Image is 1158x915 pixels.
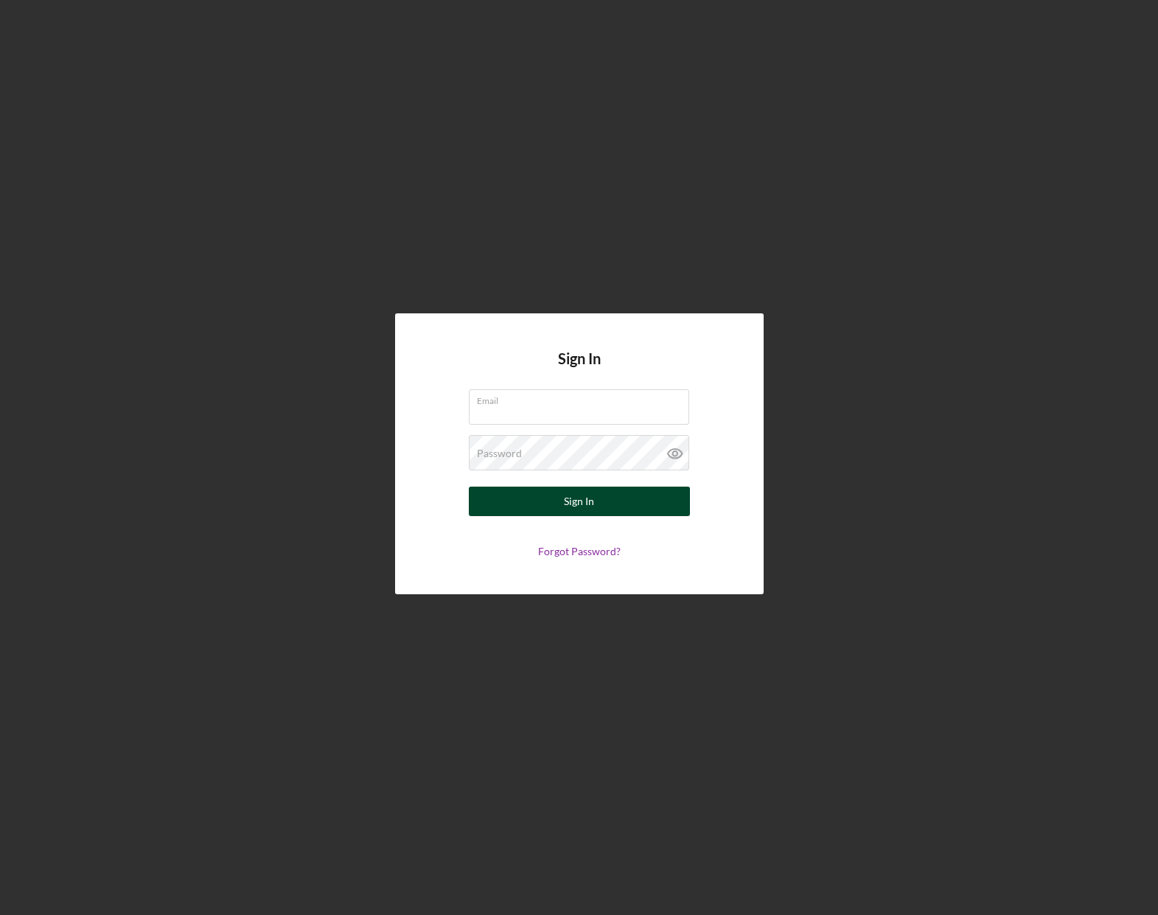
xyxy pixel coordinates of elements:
label: Password [477,448,522,459]
div: Sign In [564,487,594,516]
label: Email [477,390,689,406]
a: Forgot Password? [538,545,621,557]
h4: Sign In [558,350,601,389]
button: Sign In [469,487,690,516]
